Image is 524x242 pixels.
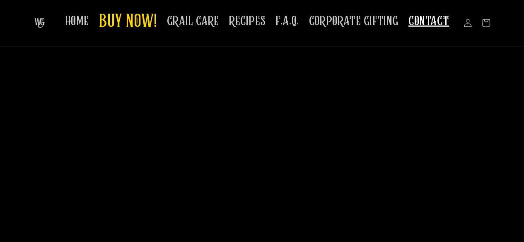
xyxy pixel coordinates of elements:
[60,8,94,34] a: HOME
[167,13,219,29] span: GRAIL CARE
[65,13,89,29] span: HOME
[99,11,157,34] span: BUY NOW!
[408,13,449,29] span: CONTACT
[162,8,224,34] a: GRAIL CARE
[229,13,266,29] span: RECIPES
[270,8,304,34] a: F.A.Q.
[275,13,299,29] span: F.A.Q.
[94,6,162,38] a: BUY NOW!
[224,8,270,34] a: RECIPES
[34,18,45,28] img: The Whiskey Grail
[304,8,403,34] a: CORPORATE GIFTING
[403,8,454,34] a: CONTACT
[309,13,398,29] span: CORPORATE GIFTING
